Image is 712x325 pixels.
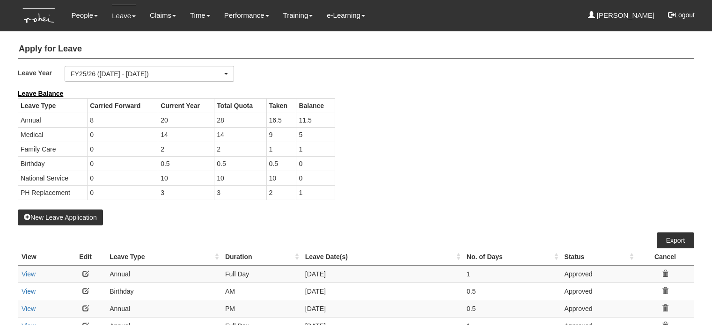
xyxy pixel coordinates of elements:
td: 0 [296,171,335,185]
td: Medical [18,127,88,142]
a: Time [190,5,210,26]
th: No. of Days : activate to sort column ascending [463,248,561,266]
td: 28 [214,113,266,127]
td: [DATE] [301,265,463,282]
td: 0.5 [158,156,214,171]
td: 10 [214,171,266,185]
th: Status : activate to sort column ascending [561,248,636,266]
td: Family Care [18,142,88,156]
th: Duration : activate to sort column ascending [221,248,301,266]
th: Edit [65,248,106,266]
td: 0 [88,171,158,185]
a: View [22,270,36,278]
td: AM [221,282,301,300]
td: 1 [296,142,335,156]
td: [DATE] [301,282,463,300]
td: Full Day [221,265,301,282]
div: FY25/26 ([DATE] - [DATE]) [71,69,222,79]
th: Leave Type : activate to sort column ascending [106,248,221,266]
td: 0 [88,185,158,200]
td: 2 [266,185,296,200]
td: 3 [158,185,214,200]
th: Total Quota [214,98,266,113]
a: Export [657,232,694,248]
td: 0.5 [266,156,296,171]
td: 1 [296,185,335,200]
label: Leave Year [18,66,65,79]
button: FY25/26 ([DATE] - [DATE]) [65,66,234,82]
button: Logout [661,4,701,26]
a: Claims [150,5,176,26]
a: View [22,305,36,312]
a: People [72,5,98,26]
td: 11.5 [296,113,335,127]
th: Current Year [158,98,214,113]
td: 10 [158,171,214,185]
td: 0 [296,156,335,171]
th: Balance [296,98,335,113]
td: 0 [88,142,158,156]
th: Leave Date(s) : activate to sort column ascending [301,248,463,266]
td: 0.5 [214,156,266,171]
th: View [18,248,65,266]
td: 0.5 [463,282,561,300]
a: Leave [112,5,136,27]
td: National Service [18,171,88,185]
a: Performance [224,5,269,26]
td: Annual [106,265,221,282]
th: Cancel [636,248,694,266]
td: Annual [18,113,88,127]
td: 1 [266,142,296,156]
td: [DATE] [301,300,463,317]
td: Birthday [18,156,88,171]
td: Approved [561,300,636,317]
button: New Leave Application [18,209,103,225]
td: 0.5 [463,300,561,317]
td: 2 [214,142,266,156]
td: 14 [214,127,266,142]
td: 2 [158,142,214,156]
th: Taken [266,98,296,113]
td: 1 [463,265,561,282]
a: [PERSON_NAME] [588,5,655,26]
h4: Apply for Leave [18,40,694,59]
td: 0 [88,156,158,171]
td: 16.5 [266,113,296,127]
td: 10 [266,171,296,185]
td: 20 [158,113,214,127]
td: 9 [266,127,296,142]
a: Training [283,5,313,26]
th: Leave Type [18,98,88,113]
b: Leave Balance [18,90,63,97]
th: Carried Forward [88,98,158,113]
td: 14 [158,127,214,142]
td: PH Replacement [18,185,88,200]
a: View [22,288,36,295]
a: e-Learning [327,5,365,26]
td: 3 [214,185,266,200]
td: Approved [561,265,636,282]
td: Birthday [106,282,221,300]
td: 8 [88,113,158,127]
td: 5 [296,127,335,142]
td: 0 [88,127,158,142]
td: PM [221,300,301,317]
td: Annual [106,300,221,317]
td: Approved [561,282,636,300]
